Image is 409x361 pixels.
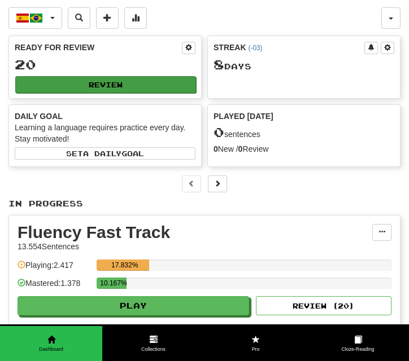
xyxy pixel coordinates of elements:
[214,111,273,122] span: Played [DATE]
[204,346,307,353] span: Pro
[18,241,372,252] div: 13.554 Sentences
[214,42,364,53] div: Streak
[307,346,409,353] span: Cloze-Reading
[15,111,195,122] div: Daily Goal
[18,322,391,333] span: Played [DATE]: 0
[214,124,224,140] span: 0
[214,143,394,155] div: New / Review
[18,296,249,315] button: Play
[238,144,243,153] strong: 0
[83,149,121,157] span: a daily
[214,125,394,140] div: sentences
[96,7,119,29] button: Add sentence to collection
[68,7,90,29] button: Search sentences
[15,122,195,144] div: Learning a language requires practice every day. Stay motivated!
[256,296,391,315] button: Review (20)
[248,44,262,52] a: (-03)
[214,56,224,72] span: 8
[18,278,91,296] div: Mastered: 1.378
[124,7,147,29] button: More stats
[15,58,195,72] div: 20
[18,259,91,278] div: Playing: 2.417
[15,147,195,160] button: Seta dailygoal
[102,346,204,353] span: Collections
[8,198,401,209] p: In Progress
[15,76,196,93] button: Review
[15,42,182,53] div: Ready for Review
[100,259,149,271] div: 17.832%
[214,144,218,153] strong: 0
[214,58,394,72] div: Day s
[100,278,127,289] div: 10.167%
[18,224,372,241] div: Fluency Fast Track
